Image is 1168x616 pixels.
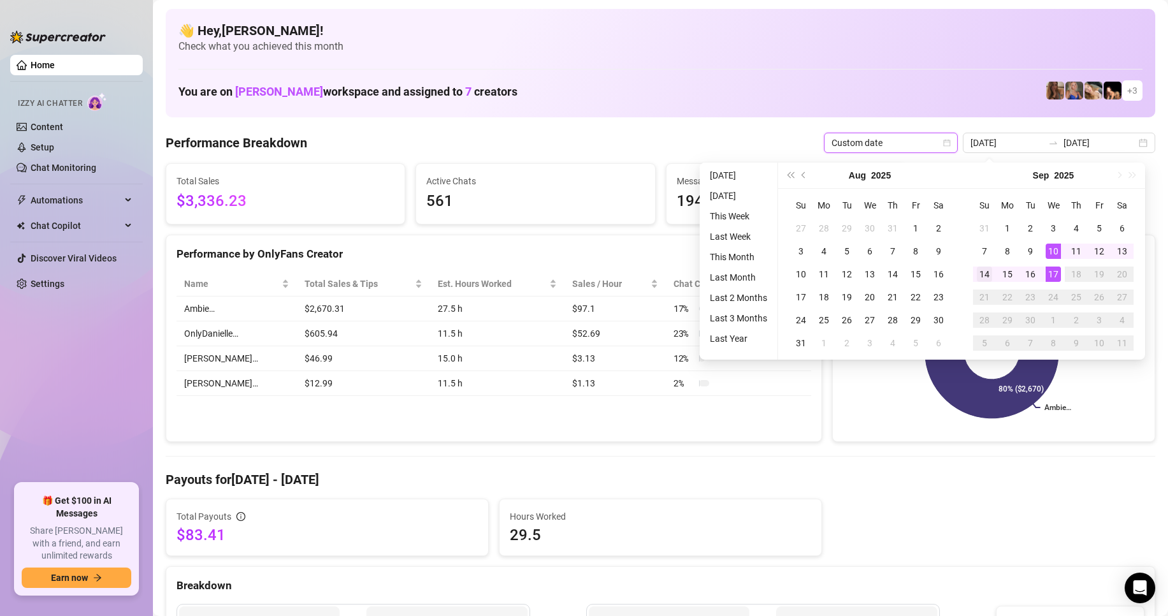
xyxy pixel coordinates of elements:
[705,290,772,305] li: Last 2 Months
[862,335,877,351] div: 3
[812,263,835,286] td: 2025-08-11
[1048,138,1058,148] span: swap-right
[793,221,809,236] div: 27
[565,321,666,346] td: $52.69
[1069,221,1084,236] div: 4
[1042,263,1065,286] td: 2025-09-17
[426,174,644,188] span: Active Chats
[812,217,835,240] td: 2025-07-28
[1023,290,1038,305] div: 23
[177,577,1144,594] div: Breakdown
[1114,312,1130,328] div: 4
[904,217,927,240] td: 2025-08-01
[835,194,858,217] th: Tu
[705,188,772,203] li: [DATE]
[1092,267,1107,282] div: 19
[1111,217,1134,240] td: 2025-09-06
[166,471,1155,488] h4: Payouts for [DATE] - [DATE]
[178,40,1143,54] span: Check what you achieved this month
[178,85,517,99] h1: You are on workspace and assigned to creators
[789,332,812,355] td: 2025-08-31
[839,244,854,259] div: 5
[1042,217,1065,240] td: 2025-09-03
[881,217,904,240] td: 2025-07-31
[793,312,809,328] div: 24
[839,290,854,305] div: 19
[1065,194,1088,217] th: Th
[1065,309,1088,332] td: 2025-10-02
[177,371,297,396] td: [PERSON_NAME]…
[1042,332,1065,355] td: 2025-10-08
[789,263,812,286] td: 2025-08-10
[1069,267,1084,282] div: 18
[1019,194,1042,217] th: Tu
[1000,335,1015,351] div: 6
[849,163,866,188] button: Choose a month
[236,512,245,521] span: info-circle
[674,376,694,390] span: 2 %
[1088,309,1111,332] td: 2025-10-03
[862,312,877,328] div: 27
[927,309,950,332] td: 2025-08-30
[1065,82,1083,99] img: Ambie
[31,60,55,70] a: Home
[977,221,992,236] div: 31
[816,312,832,328] div: 25
[881,240,904,263] td: 2025-08-07
[793,290,809,305] div: 17
[1046,244,1061,259] div: 10
[881,286,904,309] td: 2025-08-21
[177,189,394,214] span: $3,336.23
[1044,403,1071,412] text: Ambie…
[996,194,1019,217] th: Mo
[1088,194,1111,217] th: Fr
[1088,263,1111,286] td: 2025-09-19
[996,309,1019,332] td: 2025-09-29
[465,85,472,98] span: 7
[674,302,694,316] span: 17 %
[858,263,881,286] td: 2025-08-13
[177,246,811,263] div: Performance by OnlyFans Creator
[908,312,923,328] div: 29
[1069,312,1084,328] div: 2
[93,573,102,582] span: arrow-right
[816,290,832,305] div: 18
[835,332,858,355] td: 2025-09-02
[1054,163,1074,188] button: Choose a year
[835,240,858,263] td: 2025-08-05
[1046,312,1061,328] div: 1
[177,525,478,545] span: $83.41
[977,312,992,328] div: 28
[1125,573,1155,603] div: Open Intercom Messenger
[297,272,430,297] th: Total Sales & Tips
[977,267,992,282] div: 14
[1046,267,1061,282] div: 17
[1023,312,1038,328] div: 30
[904,332,927,355] td: 2025-09-05
[996,263,1019,286] td: 2025-09-15
[931,312,946,328] div: 30
[426,189,644,214] span: 561
[931,290,946,305] div: 23
[973,217,996,240] td: 2025-08-31
[1111,332,1134,355] td: 2025-10-11
[17,221,25,230] img: Chat Copilot
[1069,290,1084,305] div: 25
[31,279,64,289] a: Settings
[1019,286,1042,309] td: 2025-09-23
[977,335,992,351] div: 5
[931,244,946,259] div: 9
[862,244,877,259] div: 6
[1065,332,1088,355] td: 2025-10-09
[1092,312,1107,328] div: 3
[885,221,900,236] div: 31
[996,332,1019,355] td: 2025-10-06
[1000,312,1015,328] div: 29
[87,92,107,111] img: AI Chatter
[1088,217,1111,240] td: 2025-09-05
[835,217,858,240] td: 2025-07-29
[1111,309,1134,332] td: 2025-10-04
[22,568,131,588] button: Earn nowarrow-right
[797,163,811,188] button: Previous month (PageUp)
[1127,84,1137,98] span: + 3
